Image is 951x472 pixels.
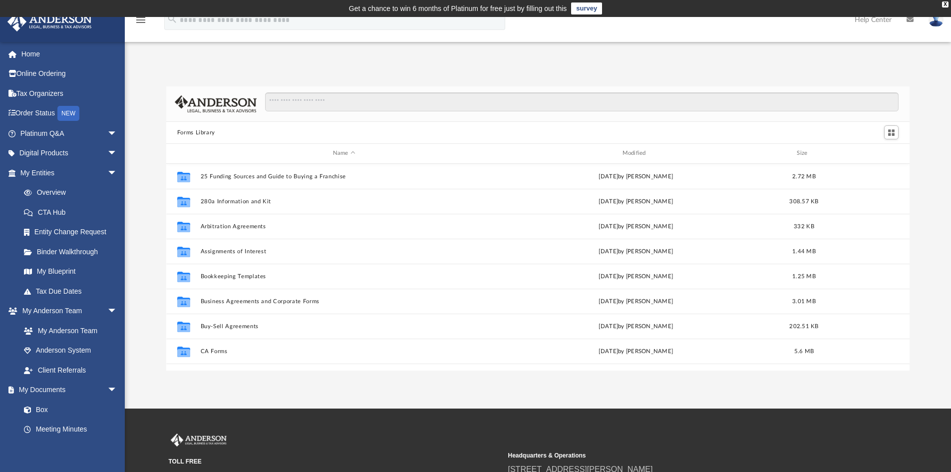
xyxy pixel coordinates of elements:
a: menu [135,19,147,26]
a: Anderson System [14,341,127,361]
div: id [828,149,898,158]
a: My Anderson Teamarrow_drop_down [7,301,127,321]
div: id [171,149,196,158]
button: Bookkeeping Templates [200,273,488,280]
div: NEW [57,106,79,121]
div: [DATE] by [PERSON_NAME] [492,322,780,331]
div: [DATE] by [PERSON_NAME] [492,347,780,356]
a: CTA Hub [14,202,132,222]
a: My Entitiesarrow_drop_down [7,163,132,183]
button: CA Forms [200,348,488,355]
span: 308.57 KB [789,198,818,204]
img: Anderson Advisors Platinum Portal [4,12,95,31]
span: 332 KB [794,223,814,229]
a: Tax Due Dates [14,281,132,301]
a: Order StatusNEW [7,103,132,124]
a: My Anderson Team [14,321,122,341]
span: 2.72 MB [792,173,816,179]
div: [DATE] by [PERSON_NAME] [492,172,780,181]
span: 202.51 KB [789,323,818,329]
span: arrow_drop_down [107,301,127,322]
span: 5.6 MB [794,348,814,354]
a: Overview [14,183,132,203]
a: Online Ordering [7,64,132,84]
div: [DATE] by [PERSON_NAME] [492,297,780,306]
span: 1.25 MB [792,273,816,279]
button: 25 Funding Sources and Guide to Buying a Franchise [200,173,488,180]
div: Modified [492,149,779,158]
div: [DATE] by [PERSON_NAME] [492,222,780,231]
button: Arbitration Agreements [200,223,488,230]
div: close [942,1,949,7]
a: Box [14,400,122,420]
img: User Pic [929,12,944,27]
span: arrow_drop_down [107,163,127,183]
button: Business Agreements and Corporate Forms [200,298,488,305]
button: Switch to Grid View [884,125,899,139]
a: Tax Organizers [7,83,132,103]
button: 280a Information and Kit [200,198,488,205]
button: Forms Library [177,128,215,137]
input: Search files and folders [265,92,899,111]
div: grid [166,164,910,371]
a: Meeting Minutes [14,420,127,440]
div: [DATE] by [PERSON_NAME] [492,247,780,256]
a: My Blueprint [14,262,127,282]
a: Platinum Q&Aarrow_drop_down [7,123,132,143]
a: Client Referrals [14,360,127,380]
span: arrow_drop_down [107,143,127,164]
div: [DATE] by [PERSON_NAME] [492,272,780,281]
a: Entity Change Request [14,222,132,242]
span: arrow_drop_down [107,123,127,144]
div: Size [784,149,824,158]
i: search [167,13,178,24]
span: 3.01 MB [792,298,816,304]
span: arrow_drop_down [107,380,127,401]
a: Digital Productsarrow_drop_down [7,143,132,163]
small: TOLL FREE [169,457,501,466]
button: Buy-Sell Agreements [200,323,488,330]
div: Name [200,149,487,158]
button: Assignments of Interest [200,248,488,255]
div: Get a chance to win 6 months of Platinum for free just by filling out this [349,2,567,14]
div: [DATE] by [PERSON_NAME] [492,197,780,206]
i: menu [135,14,147,26]
a: Binder Walkthrough [14,242,132,262]
span: 1.44 MB [792,248,816,254]
small: Headquarters & Operations [508,451,841,460]
img: Anderson Advisors Platinum Portal [169,434,229,447]
a: survey [571,2,602,14]
a: Home [7,44,132,64]
a: My Documentsarrow_drop_down [7,380,127,400]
